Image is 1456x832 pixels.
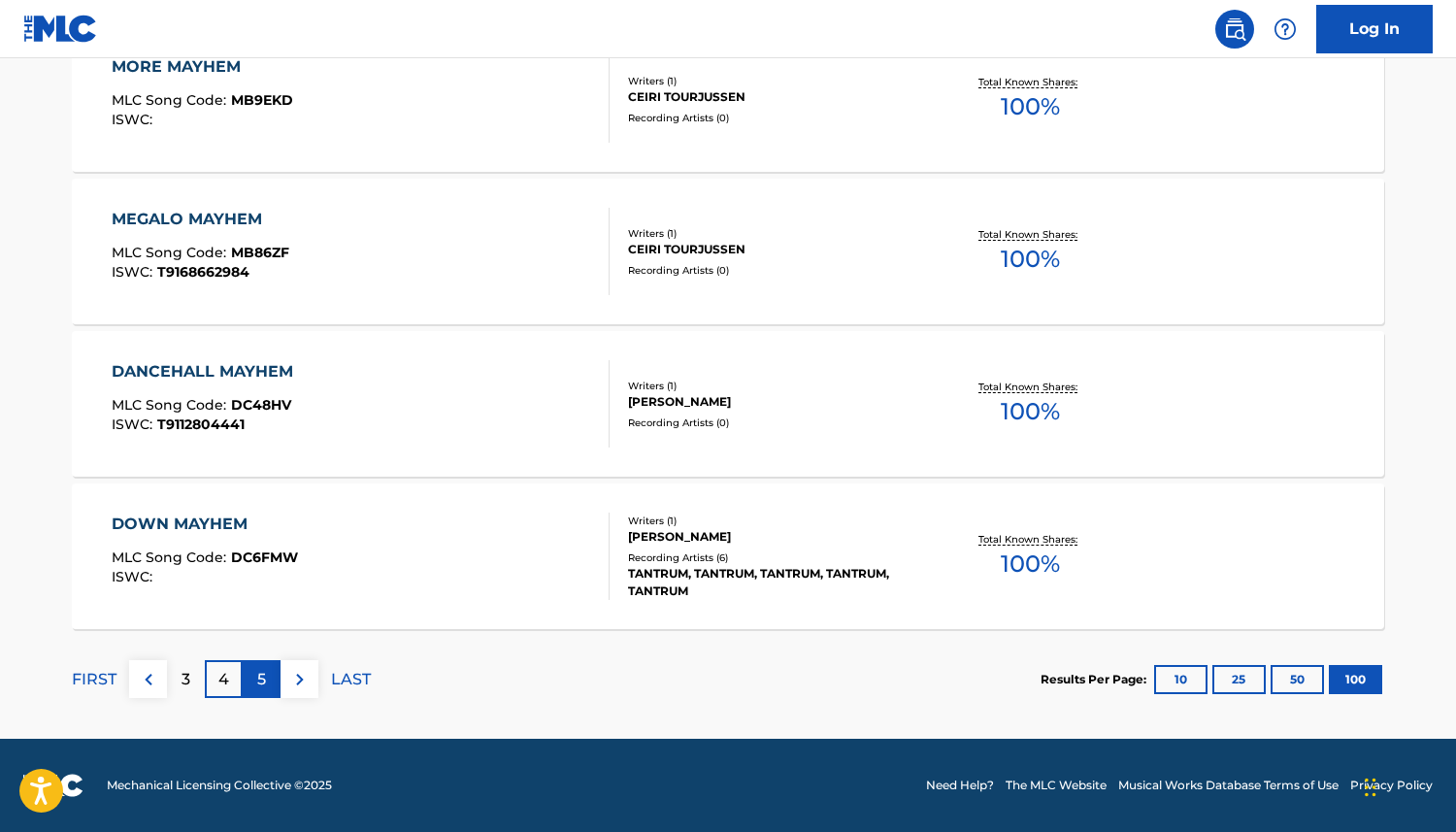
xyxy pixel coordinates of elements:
div: [PERSON_NAME] [628,393,921,411]
span: DC6FMW [231,549,298,566]
a: Need Help? [926,777,994,794]
button: 50 [1271,665,1324,694]
span: DC48HV [231,396,291,414]
img: help [1274,17,1297,41]
div: Recording Artists ( 6 ) [628,550,921,565]
p: Total Known Shares: [978,227,1082,242]
a: DANCEHALL MAYHEMMLC Song Code:DC48HVISWC:T9112804441Writers (1)[PERSON_NAME]Recording Artists (0)... [72,331,1384,477]
div: Recording Artists ( 0 ) [628,416,921,430]
div: DOWN MAYHEM [112,513,298,536]
div: Writers ( 1 ) [628,514,921,528]
div: TANTRUM, TANTRUM, TANTRUM, TANTRUM, TANTRUM [628,565,921,600]
a: DOWN MAYHEMMLC Song Code:DC6FMWISWC:Writers (1)[PERSON_NAME]Recording Artists (6)TANTRUM, TANTRUM... [72,483,1384,629]
p: 4 [218,668,229,691]
span: MLC Song Code : [112,244,231,261]
p: Results Per Page: [1041,671,1151,688]
a: MORE MAYHEMMLC Song Code:MB9EKDISWC:Writers (1)CEIRI TOURJUSSENRecording Artists (0)Total Known S... [72,26,1384,172]
a: MEGALO MAYHEMMLC Song Code:MB86ZFISWC:T9168662984Writers (1)CEIRI TOURJUSSENRecording Artists (0)... [72,179,1384,324]
a: Public Search [1215,10,1254,49]
iframe: Chat Widget [1359,739,1456,832]
span: Mechanical Licensing Collective © 2025 [107,777,332,794]
span: ISWC : [112,263,157,281]
div: MORE MAYHEM [112,55,293,79]
div: Recording Artists ( 0 ) [628,111,921,125]
div: CEIRI TOURJUSSEN [628,241,921,258]
div: Recording Artists ( 0 ) [628,263,921,278]
div: CEIRI TOURJUSSEN [628,88,921,106]
a: Musical Works Database Terms of Use [1118,777,1339,794]
span: ISWC : [112,111,157,128]
button: 25 [1212,665,1266,694]
span: T9168662984 [157,263,249,281]
img: left [137,668,160,691]
div: Writers ( 1 ) [628,226,921,241]
span: ISWC : [112,568,157,585]
img: right [288,668,312,691]
button: 10 [1154,665,1208,694]
div: Writers ( 1 ) [628,74,921,88]
p: Total Known Shares: [978,75,1082,89]
img: MLC Logo [23,15,98,43]
a: The MLC Website [1006,777,1107,794]
img: search [1223,17,1246,41]
span: 100 % [1001,394,1060,429]
span: MLC Song Code : [112,549,231,566]
div: [PERSON_NAME] [628,528,921,546]
div: Help [1266,10,1305,49]
p: LAST [331,668,371,691]
p: 5 [257,668,266,691]
p: FIRST [72,668,116,691]
span: MB86ZF [231,244,289,261]
div: Writers ( 1 ) [628,379,921,393]
a: Log In [1316,5,1433,53]
span: 100 % [1001,547,1060,582]
span: 100 % [1001,89,1060,124]
p: 3 [182,668,190,691]
div: Drag [1365,758,1376,816]
span: MLC Song Code : [112,91,231,109]
div: MEGALO MAYHEM [112,208,289,231]
p: Total Known Shares: [978,380,1082,394]
p: Total Known Shares: [978,532,1082,547]
span: MLC Song Code : [112,396,231,414]
span: MB9EKD [231,91,293,109]
span: 100 % [1001,242,1060,277]
span: ISWC : [112,416,157,433]
div: DANCEHALL MAYHEM [112,360,303,383]
span: T9112804441 [157,416,245,433]
button: 100 [1329,665,1382,694]
img: logo [23,774,83,797]
a: Privacy Policy [1350,777,1433,794]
